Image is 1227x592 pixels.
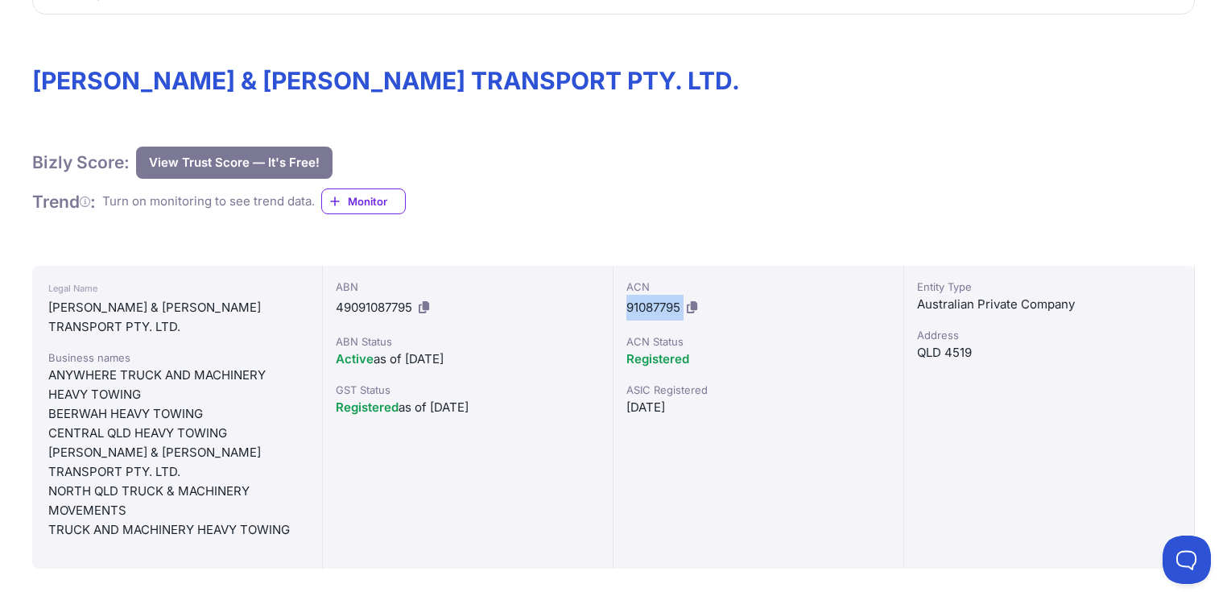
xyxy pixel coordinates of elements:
[1163,536,1211,584] iframe: Toggle Customer Support
[917,343,1181,362] div: QLD 4519
[336,279,600,295] div: ABN
[348,193,405,209] span: Monitor
[626,398,890,417] div: [DATE]
[32,66,1195,95] h1: [PERSON_NAME] & [PERSON_NAME] TRANSPORT PTY. LTD.
[336,333,600,350] div: ABN Status
[336,399,399,415] span: Registered
[48,424,306,443] div: CENTRAL QLD HEAVY TOWING
[917,295,1181,314] div: Australian Private Company
[48,520,306,540] div: TRUCK AND MACHINERY HEAVY TOWING
[917,327,1181,343] div: Address
[626,382,890,398] div: ASIC Registered
[321,188,406,214] a: Monitor
[336,382,600,398] div: GST Status
[32,151,130,173] h1: Bizly Score:
[48,553,306,569] div: Trading names
[626,300,680,315] span: 91087795
[48,279,306,298] div: Legal Name
[48,298,306,337] div: [PERSON_NAME] & [PERSON_NAME] TRANSPORT PTY. LTD.
[917,279,1181,295] div: Entity Type
[48,366,306,404] div: ANYWHERE TRUCK AND MACHINERY HEAVY TOWING
[336,398,600,417] div: as of [DATE]
[102,193,315,211] div: Turn on monitoring to see trend data.
[336,351,374,366] span: Active
[136,147,333,179] button: View Trust Score — It's Free!
[48,404,306,424] div: BEERWAH HEAVY TOWING
[336,350,600,369] div: as of [DATE]
[32,191,96,213] h1: Trend :
[626,333,890,350] div: ACN Status
[626,351,689,366] span: Registered
[48,443,306,482] div: [PERSON_NAME] & [PERSON_NAME] TRANSPORT PTY. LTD.
[48,482,306,520] div: NORTH QLD TRUCK & MACHINERY MOVEMENTS
[48,350,306,366] div: Business names
[336,300,412,315] span: 49091087795
[626,279,890,295] div: ACN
